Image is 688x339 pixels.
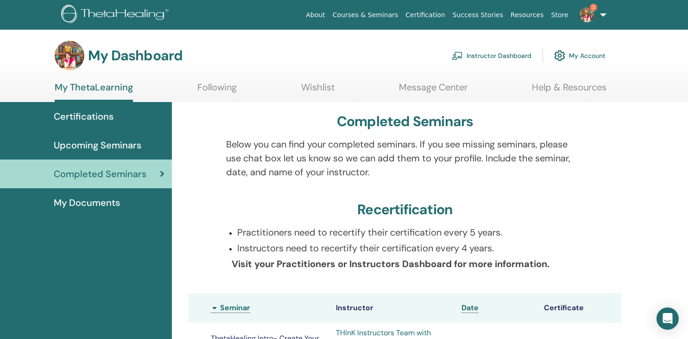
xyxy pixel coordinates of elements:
a: Help & Resources [532,82,606,100]
a: Following [197,82,237,100]
a: Date [461,303,479,313]
h3: Completed Seminars [337,113,473,130]
img: chalkboard-teacher.svg [452,51,463,60]
img: default.jpg [580,7,594,22]
p: Instructors need to recertify their certification every 4 years. [237,241,584,255]
a: My Account [554,45,606,66]
span: Upcoming Seminars [54,138,141,152]
p: Practitioners need to recertify their certification every 5 years. [237,225,584,239]
th: Certificate [539,293,621,323]
h3: My Dashboard [88,47,183,64]
p: Below you can find your completed seminars. If you see missing seminars, please use chat box let ... [226,137,584,179]
span: Completed Seminars [54,167,146,181]
span: My Documents [54,196,120,210]
span: 2 [590,4,597,11]
a: Instructor Dashboard [452,45,531,66]
a: Wishlist [301,82,335,100]
a: About [302,6,328,24]
img: default.jpg [55,41,84,70]
img: logo.png [61,5,172,26]
span: Date [461,303,479,313]
img: cog.svg [554,48,565,64]
a: My ThetaLearning [55,82,133,102]
a: Success Stories [449,6,507,24]
h3: Recertification [357,201,453,218]
a: Certification [402,6,448,24]
a: Store [548,6,572,24]
a: Message Center [399,82,467,100]
span: Certifications [54,109,114,123]
b: Visit your Practitioners or Instructors Dashboard for more information. [232,258,549,270]
a: Courses & Seminars [329,6,402,24]
a: Resources [507,6,548,24]
div: Open Intercom Messenger [656,307,679,330]
th: Instructor [331,293,457,323]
